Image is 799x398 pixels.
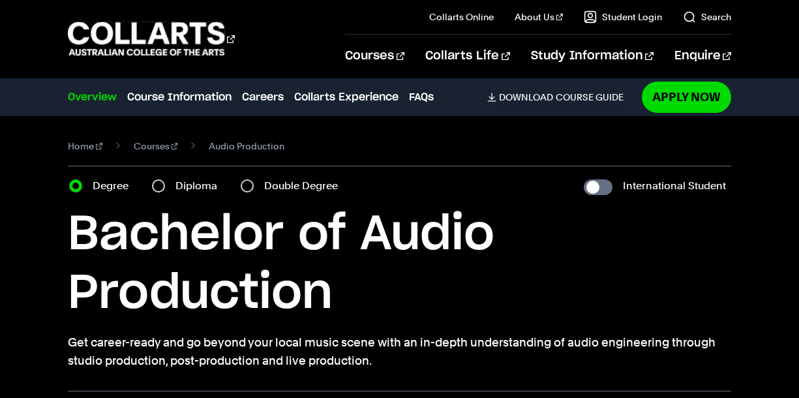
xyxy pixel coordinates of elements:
a: Apply Now [642,82,731,112]
a: Overview [68,89,117,105]
a: Careers [242,89,284,105]
span: Download [499,91,553,103]
a: Home [68,137,102,155]
a: Search [683,10,731,23]
label: Diploma [175,177,225,195]
a: Student Login [584,10,662,23]
a: Courses [134,137,178,155]
h1: Bachelor of Audio Production [68,206,731,323]
label: Degree [93,177,136,195]
p: Get career-ready and go beyond your local music scene with an in-depth understanding of audio eng... [68,333,731,370]
a: Collarts Experience [294,89,399,105]
div: Go to homepage [68,20,235,57]
label: Double Degree [264,177,346,195]
a: Course Information [127,89,232,105]
label: International Student [623,177,726,195]
a: DownloadCourse Guide [487,91,634,103]
a: Study Information [531,35,654,78]
a: Courses [345,35,404,78]
a: FAQs [409,89,434,105]
a: About Us [515,10,563,23]
a: Enquire [674,35,731,78]
span: Audio Production [209,137,284,155]
a: Collarts Life [425,35,509,78]
a: Collarts Online [429,10,494,23]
